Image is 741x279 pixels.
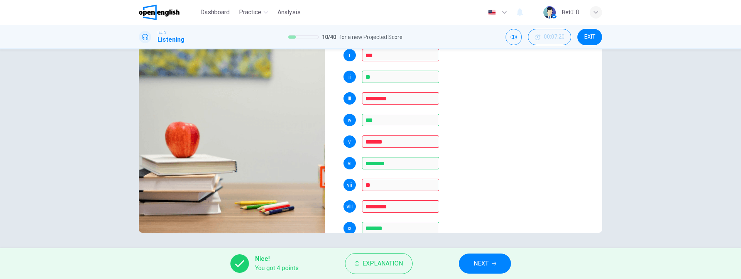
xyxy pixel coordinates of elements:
input: 230 South Road; 230 South Rd; 230 South Rd. [362,49,439,61]
span: iv [348,117,352,123]
img: OpenEnglish logo [139,5,179,20]
span: for a new Projected Score [339,32,403,42]
span: Nice! [255,254,299,264]
span: viii [347,204,353,209]
input: 250 [362,114,439,126]
input: insurance [362,179,439,191]
img: Drama Club Funding [139,45,325,233]
div: Hide [528,29,571,45]
span: 00:07:20 [544,34,565,40]
span: 10 / 40 [322,32,336,42]
span: ix [348,225,352,231]
input: 18 [362,71,439,83]
button: 00:07:20 [528,29,571,45]
input: interactive [362,135,439,148]
a: OpenEnglish logo [139,5,197,20]
span: Analysis [277,8,301,17]
span: You got 4 points [255,264,299,273]
img: Profile picture [543,6,556,19]
img: en [487,10,497,15]
button: Analysis [274,5,304,19]
input: publicity [362,200,439,213]
span: NEXT [474,258,489,269]
div: Betül Ü. [562,8,580,17]
span: v [348,139,351,144]
span: vi [348,161,352,166]
button: Practice [236,5,271,19]
button: Dashboard [197,5,233,19]
span: IELTS [157,30,166,35]
input: material; materials [362,157,439,169]
div: Mute [506,29,522,45]
input: activities and workshops; activities & workshops; workshops and activities; workshops & activities; [362,92,439,105]
span: iii [348,96,351,101]
h1: Listening [157,35,184,44]
span: ii [349,74,351,79]
span: EXIT [584,34,596,40]
span: Dashboard [200,8,230,17]
button: EXIT [577,29,602,45]
span: Explanation [362,258,403,269]
button: NEXT [459,254,511,274]
span: vii [347,182,352,188]
span: i [349,52,350,58]
button: Explanation [345,253,413,274]
span: Practice [239,8,261,17]
input: programme; program; [362,222,439,234]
